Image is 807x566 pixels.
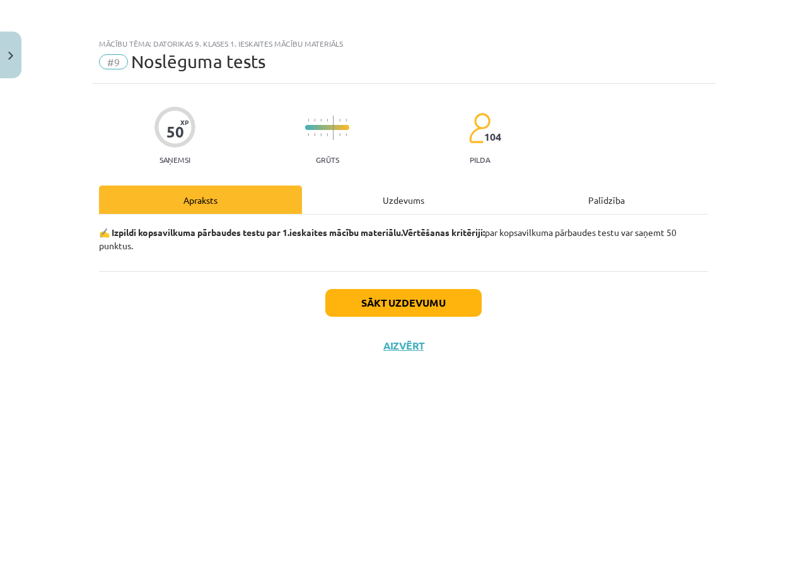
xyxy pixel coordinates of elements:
div: Mācību tēma: Datorikas 9. klases 1. ieskaites mācību materiāls [99,39,708,48]
img: icon-long-line-d9ea69661e0d244f92f715978eff75569469978d946b2353a9bb055b3ed8787d.svg [333,115,334,140]
p: Saņemsi [154,155,195,164]
p: Grūts [316,155,339,164]
img: icon-short-line-57e1e144782c952c97e751825c79c345078a6d821885a25fce030b3d8c18986b.svg [339,133,340,136]
img: icon-short-line-57e1e144782c952c97e751825c79c345078a6d821885a25fce030b3d8c18986b.svg [308,133,309,136]
div: 50 [166,123,184,141]
img: icon-short-line-57e1e144782c952c97e751825c79c345078a6d821885a25fce030b3d8c18986b.svg [327,119,328,122]
img: students-c634bb4e5e11cddfef0936a35e636f08e4e9abd3cc4e673bd6f9a4125e45ecb1.svg [468,112,491,144]
span: #9 [99,54,128,69]
img: icon-short-line-57e1e144782c952c97e751825c79c345078a6d821885a25fce030b3d8c18986b.svg [320,119,322,122]
img: icon-close-lesson-0947bae3869378f0d4975bcd49f059093ad1ed9edebbc8119c70593378902aed.svg [8,52,13,60]
p: pilda [470,155,490,164]
img: icon-short-line-57e1e144782c952c97e751825c79c345078a6d821885a25fce030b3d8c18986b.svg [314,119,315,122]
span: 104 [484,131,501,143]
img: icon-short-line-57e1e144782c952c97e751825c79c345078a6d821885a25fce030b3d8c18986b.svg [339,119,340,122]
img: icon-short-line-57e1e144782c952c97e751825c79c345078a6d821885a25fce030b3d8c18986b.svg [345,133,347,136]
button: Sākt uzdevumu [325,289,482,317]
img: icon-short-line-57e1e144782c952c97e751825c79c345078a6d821885a25fce030b3d8c18986b.svg [314,133,315,136]
span: XP [180,119,189,126]
b: ✍️ Izpildi kopsavilkuma pārbaudes testu par 1.ieskaites mācību materiālu. [99,227,402,238]
div: Apraksts [99,186,302,214]
img: icon-short-line-57e1e144782c952c97e751825c79c345078a6d821885a25fce030b3d8c18986b.svg [320,133,322,136]
strong: Vērtēšanas kritēriji: [402,227,485,238]
img: icon-short-line-57e1e144782c952c97e751825c79c345078a6d821885a25fce030b3d8c18986b.svg [327,133,328,136]
img: icon-short-line-57e1e144782c952c97e751825c79c345078a6d821885a25fce030b3d8c18986b.svg [345,119,347,122]
div: Uzdevums [302,186,505,214]
span: Noslēguma tests [131,51,265,72]
img: icon-short-line-57e1e144782c952c97e751825c79c345078a6d821885a25fce030b3d8c18986b.svg [308,119,309,122]
p: par kopsavilkuma pārbaudes testu var saņemt 50 punktus. [99,226,708,252]
button: Aizvērt [380,339,427,352]
div: Palīdzība [505,186,708,214]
